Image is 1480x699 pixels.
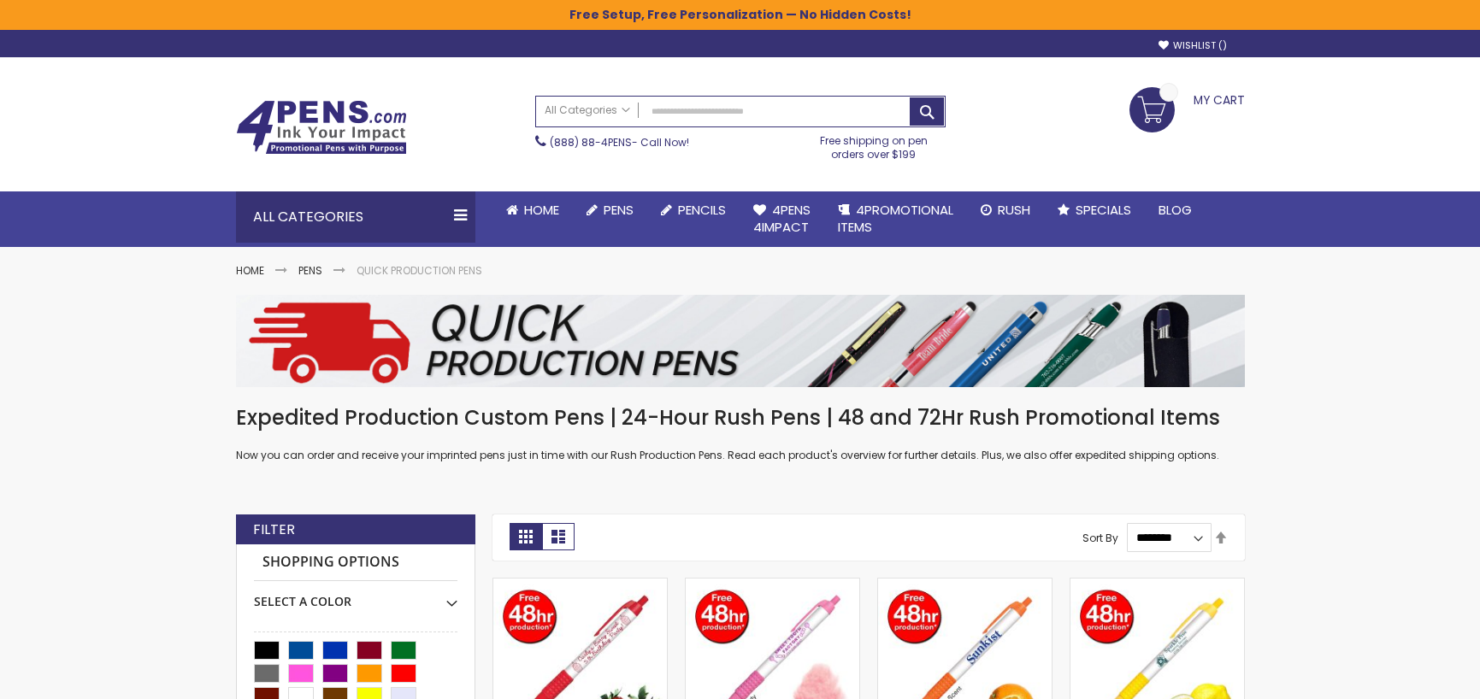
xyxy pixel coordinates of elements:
a: (888) 88-4PENS [550,135,632,150]
label: Sort By [1082,530,1118,544]
a: All Categories [536,97,639,125]
strong: Filter [253,520,295,539]
strong: Shopping Options [254,544,457,581]
a: 4Pens4impact [740,191,824,247]
span: Rush [998,201,1030,219]
a: Pens [298,263,322,278]
img: Quick Production Pens [236,295,1245,387]
div: Select A Color [254,581,457,610]
a: 4PROMOTIONALITEMS [824,191,967,247]
div: All Categories [236,191,475,243]
a: Wishlist [1159,39,1227,52]
a: Pens [573,191,647,229]
span: 4PROMOTIONAL ITEMS [838,201,953,236]
a: Rush [967,191,1044,229]
span: Blog [1159,201,1192,219]
a: Home [492,191,573,229]
a: PenScents™ Scented Pens - Strawberry Scent, 48-Hr Production [493,578,667,592]
span: - Call Now! [550,135,689,150]
span: 4Pens 4impact [753,201,811,236]
span: All Categories [545,103,630,117]
a: Pencils [647,191,740,229]
strong: Grid [510,523,542,550]
a: PenScents™ Scented Pens - Orange Scent, 48 Hr Production [878,578,1052,592]
span: Home [524,201,559,219]
strong: Quick Production Pens [357,263,482,278]
p: Now you can order and receive your imprinted pens just in time with our Rush Production Pens. Rea... [236,449,1245,462]
a: Home [236,263,264,278]
span: Pencils [678,201,726,219]
div: Free shipping on pen orders over $199 [802,127,946,162]
a: PenScents™ Scented Pens - Lemon Scent, 48 HR Production [1070,578,1244,592]
a: PenScents™ Scented Pens - Cotton Candy Scent, 48 Hour Production [686,578,859,592]
img: 4Pens Custom Pens and Promotional Products [236,100,407,155]
span: Specials [1076,201,1131,219]
h1: Expedited Production Custom Pens | 24-Hour Rush Pens | 48 and 72Hr Rush Promotional Items [236,404,1245,432]
span: Pens [604,201,634,219]
a: Specials [1044,191,1145,229]
a: Blog [1145,191,1206,229]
